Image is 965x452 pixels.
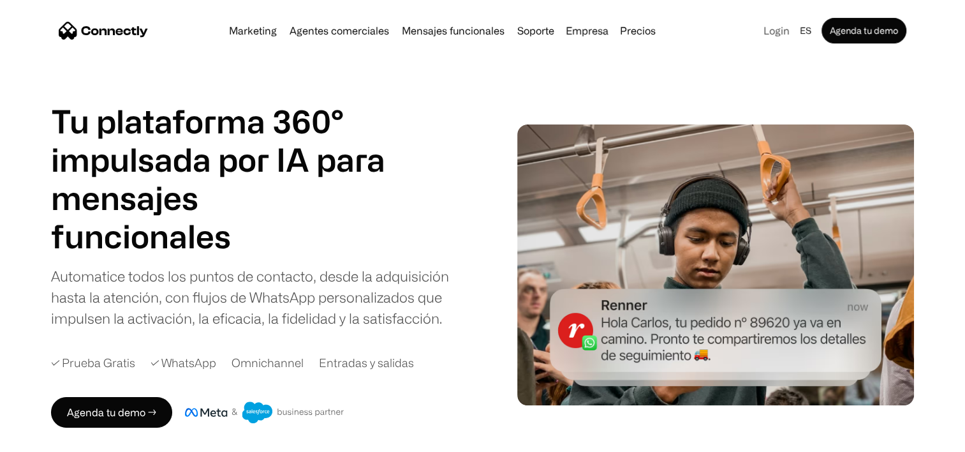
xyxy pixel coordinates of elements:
[51,179,344,255] div: carousel
[397,26,510,36] a: Mensajes funcionales
[795,22,819,40] div: es
[51,179,344,255] h1: mensajes funcionales
[51,102,385,179] h1: Tu plataforma 360° impulsada por IA para
[51,354,135,372] div: ✓ Prueba Gratis
[512,26,559,36] a: Soporte
[51,179,344,255] div: 3 of 4
[758,22,795,40] a: Login
[566,22,608,40] div: Empresa
[26,430,77,448] ul: Language list
[615,26,661,36] a: Precios
[800,22,811,40] div: es
[224,26,282,36] a: Marketing
[232,354,304,372] div: Omnichannel
[562,22,612,40] div: Empresa
[284,26,394,36] a: Agentes comerciales
[51,397,172,428] a: Agenda tu demo →
[59,21,148,40] a: home
[51,266,453,329] div: Automatice todos los puntos de contacto, desde la adquisición hasta la atención, con flujos de Wh...
[185,402,344,423] img: Insignia de socio comercial de Meta y Salesforce.
[13,428,77,448] aside: Language selected: Español
[821,18,906,43] a: Agenda tu demo
[319,354,414,372] div: Entradas y salidas
[151,354,216,372] div: ✓ WhatsApp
